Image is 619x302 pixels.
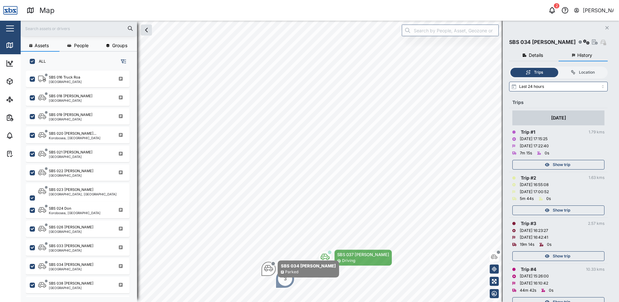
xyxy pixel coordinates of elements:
[589,175,604,181] div: 1.63 kms
[589,129,604,135] div: 1.79 kms
[49,150,92,155] div: SBS 021 [PERSON_NAME]
[509,82,608,91] input: Select range
[521,220,536,227] div: Trip # 3
[520,273,549,279] div: [DATE] 15:26:00
[520,280,548,286] div: [DATE] 16:10:42
[588,221,604,227] div: 2.57 kms
[49,93,92,99] div: SBS 018 [PERSON_NAME]
[520,136,548,142] div: [DATE] 17:15:25
[551,114,566,121] div: [DATE]
[49,99,92,102] div: [GEOGRAPHIC_DATA]
[39,5,55,16] div: Map
[49,75,80,80] div: SBS 016 Truck Roa
[285,269,298,275] div: Parked
[49,262,93,267] div: SBS 034 [PERSON_NAME]
[17,60,46,67] div: Dashboard
[49,131,96,136] div: SBS 020 [PERSON_NAME]...
[545,150,549,156] div: 0s
[49,174,93,177] div: [GEOGRAPHIC_DATA]
[49,136,101,140] div: Korobosea, [GEOGRAPHIC_DATA]
[520,150,532,156] div: 7m 15s
[49,243,93,249] div: SBS 033 [PERSON_NAME]
[35,59,46,64] label: ALL
[284,275,287,282] div: 3
[49,230,93,233] div: [GEOGRAPHIC_DATA]
[521,129,535,136] div: Trip # 1
[520,196,534,202] div: 5m 44s
[579,69,595,76] div: Location
[520,182,549,188] div: [DATE] 16:55:08
[49,267,93,271] div: [GEOGRAPHIC_DATA]
[17,96,32,103] div: Sites
[49,249,93,252] div: [GEOGRAPHIC_DATA]
[21,21,619,302] canvas: Map
[520,189,549,195] div: [DATE] 17:00:52
[547,242,551,248] div: 0s
[26,69,137,297] div: grid
[553,206,570,215] span: Show trip
[520,228,548,234] div: [DATE] 16:23:27
[49,281,93,286] div: SBS 038 [PERSON_NAME]
[337,251,389,258] div: SBS 037 [PERSON_NAME]
[49,193,117,196] div: [GEOGRAPHIC_DATA], [GEOGRAPHIC_DATA]
[17,114,39,121] div: Reports
[520,234,548,241] div: [DATE] 16:42:41
[35,43,49,48] span: Assets
[512,205,604,215] button: Show trip
[520,242,534,248] div: 19m 14s
[49,155,92,158] div: [GEOGRAPHIC_DATA]
[521,174,536,182] div: Trip # 2
[509,38,576,46] div: SBS 034 [PERSON_NAME]
[586,266,604,273] div: 10.33 kms
[512,251,604,261] button: Show trip
[520,287,536,294] div: 44m 42s
[529,53,543,57] span: Details
[49,187,93,193] div: SBS 023 [PERSON_NAME]
[553,252,570,261] span: Show trip
[17,132,37,139] div: Alarms
[281,263,336,269] div: SBS 034 [PERSON_NAME]
[402,25,499,36] input: Search by People, Asset, Geozone or Place
[261,260,339,277] div: Map marker
[573,6,614,15] button: [PERSON_NAME]
[512,160,604,170] button: Show trip
[49,206,71,211] div: SBS 024 Don
[521,266,536,273] div: Trip # 4
[74,43,89,48] span: People
[49,224,93,230] div: SBS 026 [PERSON_NAME]
[577,53,592,57] span: History
[49,118,92,121] div: [GEOGRAPHIC_DATA]
[275,269,295,288] div: Map marker
[553,160,570,169] span: Show trip
[583,6,614,15] div: [PERSON_NAME]
[512,99,604,106] div: Trips
[49,211,101,214] div: Korobosea, [GEOGRAPHIC_DATA]
[3,3,17,17] img: Main Logo
[554,3,560,8] div: 2
[534,69,543,76] div: Trips
[342,258,355,264] div: Driving
[49,80,82,83] div: [GEOGRAPHIC_DATA]
[112,43,127,48] span: Groups
[49,286,93,289] div: [GEOGRAPHIC_DATA]
[17,150,35,157] div: Tasks
[549,287,553,294] div: 0s
[520,143,549,149] div: [DATE] 17:22:40
[17,42,31,49] div: Map
[49,168,93,174] div: SBS 022 [PERSON_NAME]
[25,24,133,33] input: Search assets or drivers
[17,78,37,85] div: Assets
[546,196,551,202] div: 0s
[49,112,92,118] div: SBS 019 [PERSON_NAME]
[318,249,392,266] div: Map marker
